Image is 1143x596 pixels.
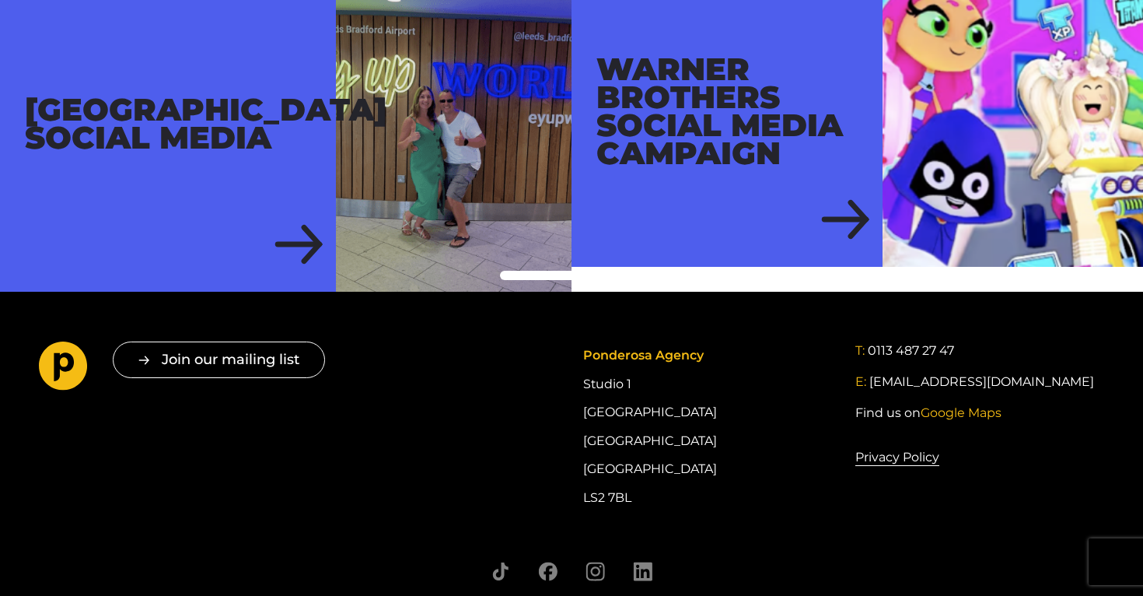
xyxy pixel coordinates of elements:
[855,374,866,389] span: E:
[39,342,88,396] a: Go to homepage
[921,405,1001,420] span: Google Maps
[583,342,832,512] div: Studio 1 [GEOGRAPHIC_DATA] [GEOGRAPHIC_DATA] [GEOGRAPHIC_DATA] LS2 7BL
[855,404,1001,422] a: Find us onGoogle Maps
[855,447,939,468] a: Privacy Policy
[583,348,704,363] span: Ponderosa Agency
[585,562,605,581] a: Follow us on Instagram
[868,342,954,360] a: 0113 487 27 47
[538,562,558,581] a: Follow us on Facebook
[855,343,865,358] span: T:
[491,562,510,581] a: Follow us on TikTok
[113,342,325,378] button: Join our mailing list
[633,562,652,581] a: Follow us on LinkedIn
[869,373,1094,391] a: [EMAIL_ADDRESS][DOMAIN_NAME]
